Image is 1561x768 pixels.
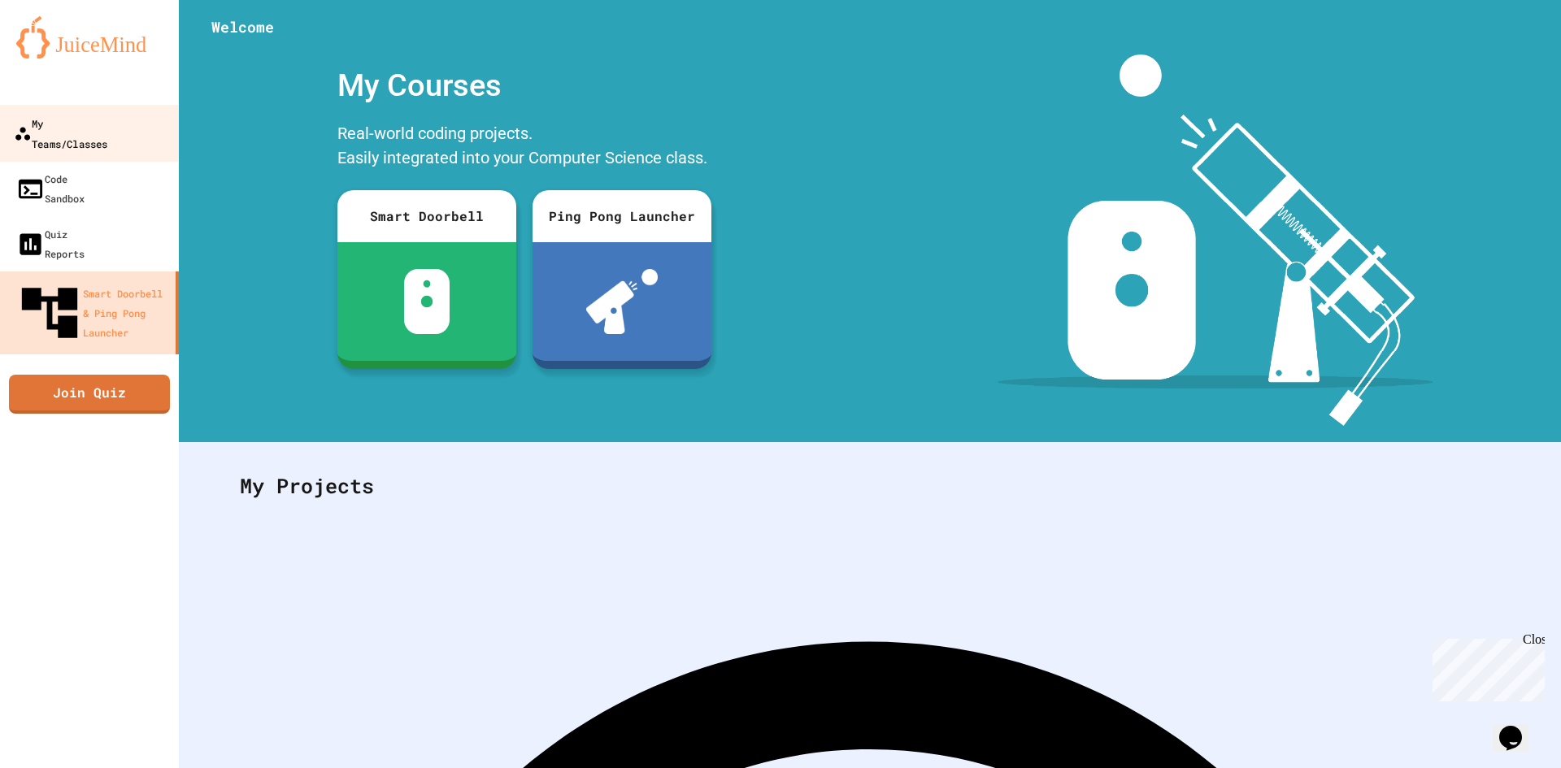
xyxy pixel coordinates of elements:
[16,280,169,346] div: Smart Doorbell & Ping Pong Launcher
[16,169,85,208] div: Code Sandbox
[404,269,450,334] img: sdb-white.svg
[329,117,720,178] div: Real-world coding projects. Easily integrated into your Computer Science class.
[533,190,711,242] div: Ping Pong Launcher
[1426,632,1545,701] iframe: chat widget
[224,454,1516,518] div: My Projects
[998,54,1433,426] img: banner-image-my-projects.png
[16,224,85,263] div: Quiz Reports
[7,7,112,103] div: Chat with us now!Close
[337,190,516,242] div: Smart Doorbell
[14,113,107,153] div: My Teams/Classes
[9,375,170,414] a: Join Quiz
[1493,703,1545,752] iframe: chat widget
[16,16,163,59] img: logo-orange.svg
[586,269,659,334] img: ppl-with-ball.png
[329,54,720,117] div: My Courses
